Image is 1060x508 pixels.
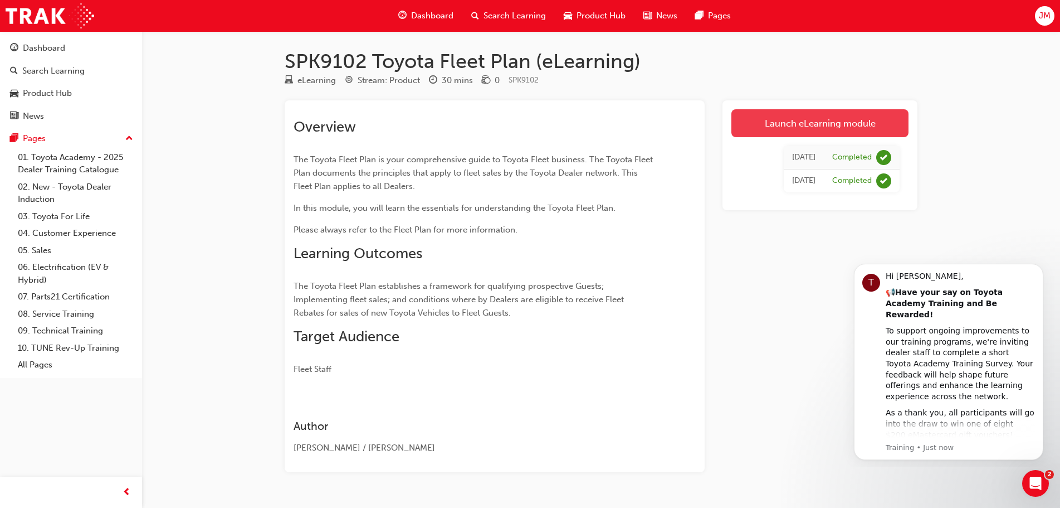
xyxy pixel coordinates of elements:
div: Completed [832,176,872,186]
div: eLearning [297,74,336,87]
a: 02. New - Toyota Dealer Induction [13,178,138,208]
span: search-icon [471,9,479,23]
iframe: Intercom live chat [1022,470,1049,497]
a: 07. Parts21 Certification [13,288,138,306]
span: Learning Outcomes [294,245,422,262]
span: target-icon [345,76,353,86]
a: 06. Electrification (EV & Hybrid) [13,259,138,288]
a: pages-iconPages [686,4,740,27]
a: Launch eLearning module [731,109,908,137]
h3: Author [294,420,656,433]
span: car-icon [564,9,572,23]
span: clock-icon [429,76,437,86]
iframe: Intercom notifications message [837,254,1060,467]
a: 01. Toyota Academy - 2025 Dealer Training Catalogue [13,149,138,178]
span: News [656,9,677,22]
button: DashboardSearch LearningProduct HubNews [4,36,138,128]
div: Completed [832,152,872,163]
div: News [23,110,44,123]
a: 05. Sales [13,242,138,259]
span: learningResourceType_ELEARNING-icon [285,76,293,86]
div: Price [482,74,500,88]
a: news-iconNews [634,4,686,27]
a: Search Learning [4,61,138,81]
div: [PERSON_NAME] / [PERSON_NAME] [294,442,656,454]
span: guage-icon [398,9,407,23]
button: Pages [4,128,138,149]
span: Fleet Staff [294,364,331,374]
img: Trak [6,3,94,28]
div: Pages [23,132,46,145]
span: Search Learning [483,9,546,22]
span: Learning resource code [509,75,539,85]
div: Search Learning [22,65,85,78]
div: Thu Oct 05 2023 12:00:00 GMT+1000 (Australian Eastern Standard Time) [792,151,815,164]
a: 04. Customer Experience [13,225,138,242]
span: guage-icon [10,43,18,54]
a: Product Hub [4,83,138,104]
a: 09. Technical Training [13,322,138,340]
a: guage-iconDashboard [389,4,462,27]
a: 03. Toyota For Life [13,208,138,225]
span: The Toyota Fleet Plan establishes a framework for qualifying prospective Guests; Implementing fle... [294,281,626,318]
a: All Pages [13,356,138,374]
span: In this module, you will learn the essentials for understanding the Toyota Fleet Plan. [294,203,616,213]
button: JM [1035,6,1054,26]
span: search-icon [10,66,18,76]
div: Product Hub [23,87,72,100]
span: money-icon [482,76,490,86]
span: prev-icon [123,486,131,500]
span: learningRecordVerb_COMPLETE-icon [876,173,891,188]
div: Type [285,74,336,88]
a: 10. TUNE Rev-Up Training [13,340,138,357]
div: Dashboard [23,42,65,55]
span: Product Hub [577,9,626,22]
div: Stream: Product [358,74,420,87]
span: car-icon [10,89,18,99]
span: news-icon [643,9,652,23]
span: learningRecordVerb_COMPLETE-icon [876,150,891,165]
a: News [4,106,138,127]
span: Target Audience [294,328,399,345]
span: JM [1039,9,1051,22]
a: search-iconSearch Learning [462,4,555,27]
h1: SPK9102 Toyota Fleet Plan (eLearning) [285,49,917,74]
a: 08. Service Training [13,306,138,323]
div: Stream [345,74,420,88]
div: 30 mins [442,74,473,87]
span: news-icon [10,112,18,122]
span: The Toyota Fleet Plan is your comprehensive guide to Toyota Fleet business. The Toyota Fleet Plan... [294,154,655,191]
span: Dashboard [411,9,453,22]
div: Wed Sep 29 2021 00:00:00 GMT+1000 (Australian Eastern Standard Time) [792,175,815,187]
span: Pages [708,9,731,22]
span: pages-icon [10,134,18,144]
div: 0 [495,74,500,87]
span: up-icon [125,132,133,146]
span: pages-icon [695,9,704,23]
a: car-iconProduct Hub [555,4,634,27]
span: 2 [1045,470,1054,479]
span: Please always refer to the Fleet Plan for more information. [294,225,517,235]
div: Duration [429,74,473,88]
span: Overview [294,118,356,136]
a: Dashboard [4,38,138,59]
